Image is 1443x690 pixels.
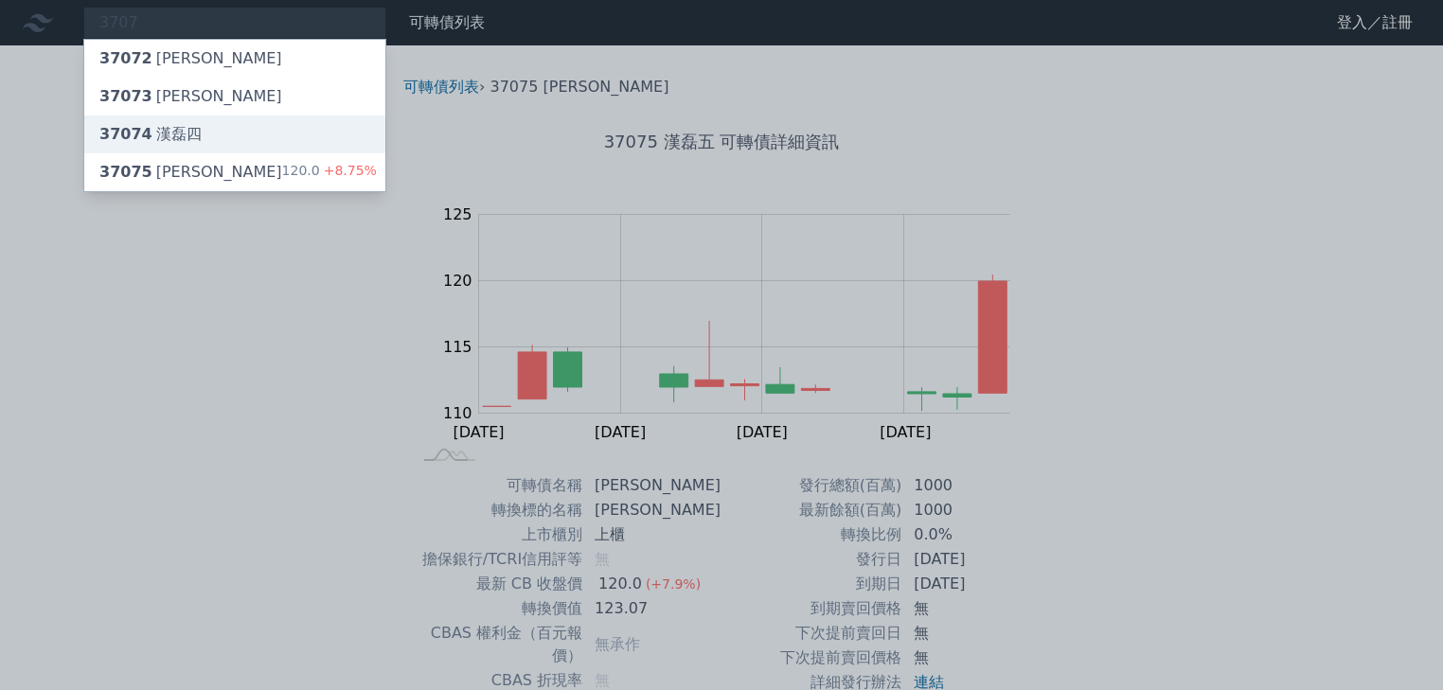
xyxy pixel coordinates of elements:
span: 37072 [99,49,152,67]
a: 37072[PERSON_NAME] [84,40,385,78]
div: 漢磊四 [99,123,202,146]
div: [PERSON_NAME] [99,47,282,70]
a: 37075[PERSON_NAME] 120.0+8.75% [84,153,385,191]
span: 37073 [99,87,152,105]
span: 37074 [99,125,152,143]
div: [PERSON_NAME] [99,85,282,108]
span: +8.75% [320,163,377,178]
a: 37073[PERSON_NAME] [84,78,385,115]
a: 37074漢磊四 [84,115,385,153]
span: 37075 [99,163,152,181]
div: 120.0 [282,161,377,184]
div: [PERSON_NAME] [99,161,282,184]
